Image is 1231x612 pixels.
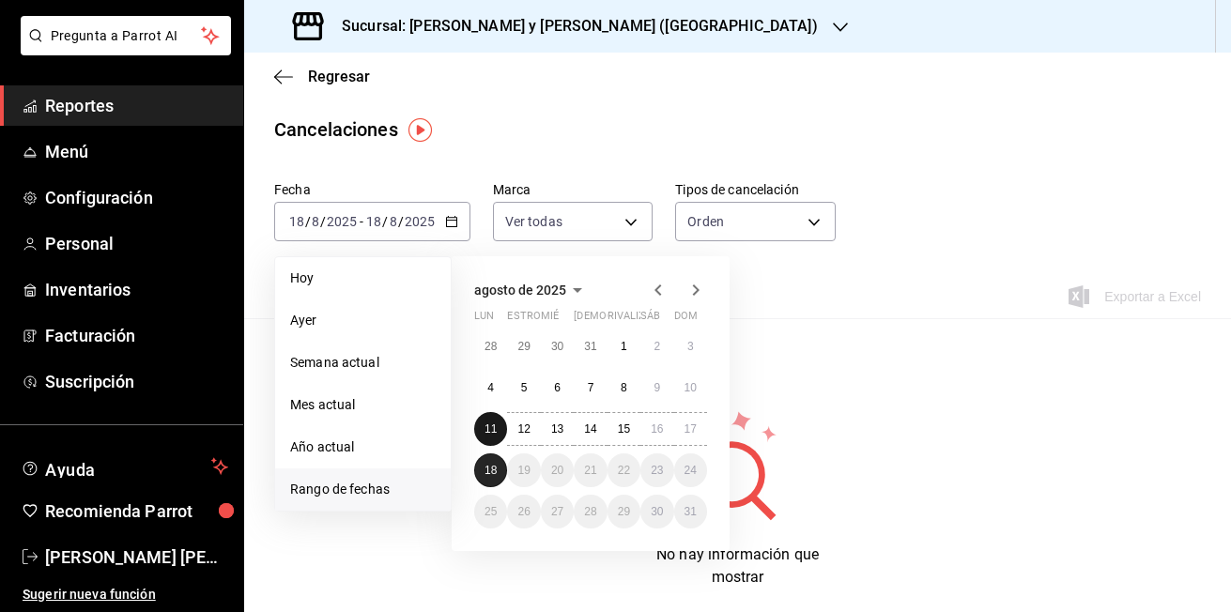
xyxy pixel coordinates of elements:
[674,453,707,487] button: 24 de agosto de 2025
[507,412,540,446] button: 12 de agosto de 2025
[541,412,574,446] button: 13 de agosto de 2025
[608,310,659,329] abbr: viernes
[517,340,530,353] abbr: 29 de julio de 2025
[574,412,607,446] button: 14 de agosto de 2025
[588,381,594,394] abbr: 7 de agosto de 2025
[574,453,607,487] button: 21 de agosto de 2025
[487,381,494,394] abbr: 4 de agosto de 2025
[651,464,663,477] abbr: 23 de agosto de 2025
[505,212,562,231] span: Ver todas
[485,464,497,477] abbr: 18 de agosto de 2025
[574,371,607,405] button: 7 de agosto de 2025
[23,587,156,602] font: Sugerir nueva función
[45,326,135,345] font: Facturación
[507,310,566,329] abbr: martes
[687,340,694,353] abbr: 3 de agosto de 2025
[675,183,836,196] label: Tipos de cancelación
[45,547,312,567] font: [PERSON_NAME] [PERSON_NAME]
[45,234,114,253] font: Personal
[608,329,640,363] button: 1 de agosto de 2025
[621,340,627,353] abbr: 1 de agosto de 2025
[517,422,530,436] abbr: 12 de agosto de 2025
[584,464,596,477] abbr: 21 de agosto de 2025
[541,329,574,363] button: 30 de julio de 2025
[485,340,497,353] abbr: 28 de julio de 2025
[474,412,507,446] button: 11 de agosto de 2025
[45,455,204,478] span: Ayuda
[618,464,630,477] abbr: 22 de agosto de 2025
[640,329,673,363] button: 2 de agosto de 2025
[507,371,540,405] button: 5 de agosto de 2025
[574,329,607,363] button: 31 de julio de 2025
[541,371,574,405] button: 6 de agosto de 2025
[474,310,494,329] abbr: lunes
[608,371,640,405] button: 8 de agosto de 2025
[574,495,607,528] button: 28 de agosto de 2025
[493,183,654,196] label: Marca
[507,495,540,528] button: 26 de agosto de 2025
[651,422,663,436] abbr: 16 de agosto de 2025
[45,96,114,115] font: Reportes
[685,505,697,518] abbr: 31 de agosto de 2025
[674,371,707,405] button: 10 de agosto de 2025
[389,214,398,229] input: --
[621,381,627,394] abbr: 8 de agosto de 2025
[608,412,640,446] button: 15 de agosto de 2025
[474,453,507,487] button: 18 de agosto de 2025
[305,214,311,229] span: /
[654,340,660,353] abbr: 2 de agosto de 2025
[654,381,660,394] abbr: 9 de agosto de 2025
[640,453,673,487] button: 23 de agosto de 2025
[685,381,697,394] abbr: 10 de agosto de 2025
[274,115,398,144] div: Cancelaciones
[651,505,663,518] abbr: 30 de agosto de 2025
[45,372,134,391] font: Suscripción
[326,214,358,229] input: ----
[21,16,231,55] button: Pregunta a Parrot AI
[554,381,561,394] abbr: 6 de agosto de 2025
[608,453,640,487] button: 22 de agosto de 2025
[408,118,432,142] button: Marcador de información sobre herramientas
[360,214,363,229] span: -
[308,68,370,85] span: Regresar
[507,453,540,487] button: 19 de agosto de 2025
[687,212,724,231] span: Orden
[290,437,436,457] span: Año actual
[45,280,131,299] font: Inventarios
[290,353,436,373] span: Semana actual
[674,412,707,446] button: 17 de agosto de 2025
[320,214,326,229] span: /
[507,329,540,363] button: 29 de julio de 2025
[685,422,697,436] abbr: 17 de agosto de 2025
[551,464,563,477] abbr: 20 de agosto de 2025
[551,505,563,518] abbr: 27 de agosto de 2025
[640,371,673,405] button: 9 de agosto de 2025
[398,214,404,229] span: /
[618,422,630,436] abbr: 15 de agosto de 2025
[290,480,436,499] span: Rango de fechas
[290,395,436,415] span: Mes actual
[674,310,698,329] abbr: domingo
[541,310,559,329] abbr: miércoles
[608,495,640,528] button: 29 de agosto de 2025
[51,26,202,46] span: Pregunta a Parrot AI
[618,505,630,518] abbr: 29 de agosto de 2025
[640,310,660,329] abbr: sábado
[474,279,589,301] button: agosto de 2025
[485,422,497,436] abbr: 11 de agosto de 2025
[290,311,436,330] span: Ayer
[288,214,305,229] input: --
[13,39,231,59] a: Pregunta a Parrot AI
[45,188,153,207] font: Configuración
[574,310,685,329] abbr: jueves
[274,68,370,85] button: Regresar
[584,505,596,518] abbr: 28 de agosto de 2025
[474,371,507,405] button: 4 de agosto de 2025
[474,495,507,528] button: 25 de agosto de 2025
[541,495,574,528] button: 27 de agosto de 2025
[474,283,566,298] span: agosto de 2025
[382,214,388,229] span: /
[640,412,673,446] button: 16 de agosto de 2025
[45,501,192,521] font: Recomienda Parrot
[45,142,89,161] font: Menú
